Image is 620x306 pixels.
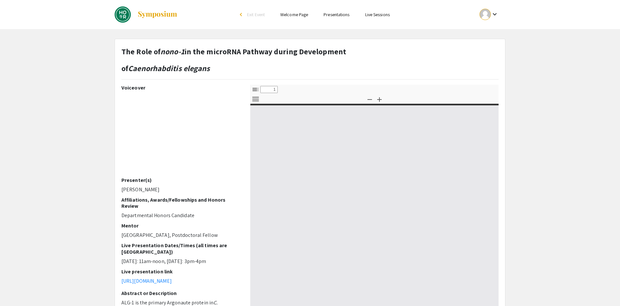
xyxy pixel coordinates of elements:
[324,12,349,17] a: Presentations
[121,63,128,73] strong: of
[473,7,505,22] button: Expand account dropdown
[121,258,241,265] p: [DATE]: 11am-noon, [DATE]: 3pm-4pm
[121,299,213,306] span: ALG-1 is the primary Argonaute protein in
[137,11,178,18] img: Symposium by ForagerOne
[280,12,308,17] a: Welcome Page
[121,278,172,284] a: [URL][DOMAIN_NAME]
[121,85,241,91] h2: Voiceover
[260,86,278,93] input: Page
[121,186,241,194] p: [PERSON_NAME]
[121,197,241,209] h2: Affiliations, Awards/Fellowships and Honors Review
[240,13,244,16] div: arrow_back_ios
[250,94,261,104] button: Tools
[121,223,241,229] h2: Mentor
[121,269,241,275] h2: Live presentation link
[364,94,375,104] button: Zoom Out
[121,290,241,296] h2: Abstract or Description
[491,10,499,18] mat-icon: Expand account dropdown
[250,85,261,94] button: Toggle Sidebar
[115,6,178,23] a: DREAMS: Spring 2024
[365,12,390,17] a: Live Sessions
[121,212,241,219] p: Departmental Honors Candidate
[247,12,265,17] span: Exit Event
[121,46,346,57] strong: The Role of in the microRNA Pathway during Development
[160,46,184,57] em: nono-1
[121,231,241,239] p: [GEOGRAPHIC_DATA], Postdoctoral Fellow
[121,93,241,177] iframe: YouTube video player
[374,94,385,104] button: Zoom In
[115,6,131,23] img: DREAMS: Spring 2024
[121,242,241,255] h2: Live Presentation Dates/Times (all times are [GEOGRAPHIC_DATA])
[128,63,210,73] em: Caenorhabditis elegans
[121,177,241,183] h2: Presenter(s)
